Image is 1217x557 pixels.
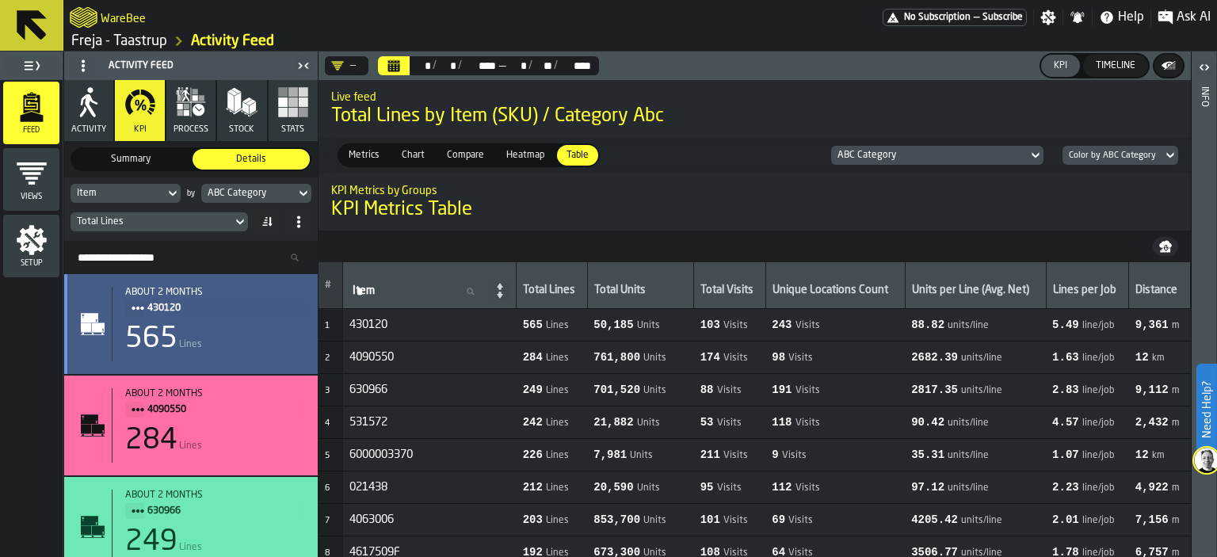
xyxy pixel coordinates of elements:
[523,383,543,396] span: 249
[1052,513,1079,526] span: 2.01
[1053,284,1123,299] div: Lines per Job
[1089,60,1142,71] div: Timeline
[325,322,330,330] span: 1
[349,281,487,302] input: label
[1152,450,1165,461] span: km
[70,32,640,51] nav: Breadcrumb
[71,124,106,135] span: Activity
[1118,8,1144,27] span: Help
[1069,151,1156,161] div: DropdownMenuValue-bucket
[70,3,97,32] a: logo-header
[3,126,59,135] span: Feed
[795,418,820,429] span: Visits
[319,80,1191,137] div: title-Total Lines by Item (SKU) / Category Abc
[125,323,177,355] div: 565
[174,124,208,135] span: process
[546,385,569,396] span: Lines
[546,515,569,526] span: Lines
[1052,351,1079,364] span: 1.63
[911,513,958,526] span: 4205.42
[1192,52,1216,557] header: Info
[982,12,1023,23] span: Subscribe
[331,104,1178,129] span: Total Lines by Item (SKU) / Category Abc
[911,448,944,461] span: 35.31
[1198,365,1215,454] label: Need Help?
[497,145,554,166] div: thumb
[523,481,543,494] span: 212
[1082,320,1114,331] span: line/job
[912,284,1040,299] div: Units per Line (Avg. Net)
[961,385,1002,396] span: units/line
[179,542,202,553] span: Lines
[191,32,274,50] a: link-to-/wh/i/36c4991f-68ef-4ca7-ab45-a2252c911eea/feed/1c3b701f-6b04-4760-b41b-8b45b7e376fe
[772,351,785,364] span: 98
[1135,513,1169,526] span: 7,156
[523,513,543,526] span: 203
[717,483,742,494] span: Visits
[349,416,387,429] span: 531572
[378,56,599,75] div: Select date range
[911,383,958,396] span: 2817.35
[331,197,472,223] span: KPI Metrics Table
[71,184,181,203] div: DropdownMenuValue-sku
[125,490,305,520] div: Title
[528,59,532,72] div: /
[349,448,413,461] span: 6000003370
[630,450,653,461] span: Units
[523,319,543,331] span: 565
[441,148,490,162] span: Compare
[349,351,394,364] span: 4090550
[1047,60,1074,71] div: KPI
[437,145,494,166] div: thumb
[593,481,633,494] span: 20,590
[1082,385,1114,396] span: line/job
[147,502,292,520] span: 630966
[837,150,1021,161] div: DropdownMenuValue-categoryAbc
[795,385,820,396] span: Visits
[523,416,543,429] span: 242
[772,383,792,396] span: 191
[331,181,1178,197] h2: Sub Title
[77,216,226,227] div: DropdownMenuValue-eventsCount
[546,353,569,364] span: Lines
[325,452,330,460] span: 5
[948,418,989,429] span: units/line
[523,284,581,299] div: Total Lines
[208,188,289,199] div: DropdownMenuValue-categoryAbc
[904,12,971,23] span: No Subscription
[1135,351,1149,364] span: 12
[1151,8,1217,27] label: button-toggle-Ask AI
[772,319,792,331] span: 243
[948,450,989,461] span: units/line
[1083,55,1148,77] button: button-Timeline
[147,299,292,317] span: 430120
[342,148,386,162] span: Metrics
[101,10,146,25] h2: Sub Title
[125,388,305,399] div: about 2 months
[700,351,720,364] span: 174
[773,284,898,299] div: Unique Locations Count
[3,259,59,268] span: Setup
[911,481,944,494] span: 97.12
[179,339,202,350] span: Lines
[325,56,368,75] div: DropdownMenuValue-
[961,353,1002,364] span: units/line
[643,385,666,396] span: Units
[458,59,462,72] div: /
[700,319,720,331] span: 103
[125,490,305,501] div: Start: 8/1/2025, 10:48:54 AM - End: 8/28/2025, 11:36:57 AM
[795,483,820,494] span: Visits
[391,143,436,167] label: button-switch-multi-Chart
[353,284,375,297] span: label
[392,145,434,166] div: thumb
[72,149,189,170] div: thumb
[788,353,813,364] span: Visits
[325,419,330,428] span: 4
[3,55,59,77] label: button-toggle-Toggle Full Menu
[554,59,558,72] div: /
[229,124,254,135] span: Stock
[71,212,248,231] div: DropdownMenuValue-eventsCount
[1052,481,1079,494] span: 2.23
[378,56,410,75] button: Select date range
[1153,237,1178,256] button: button-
